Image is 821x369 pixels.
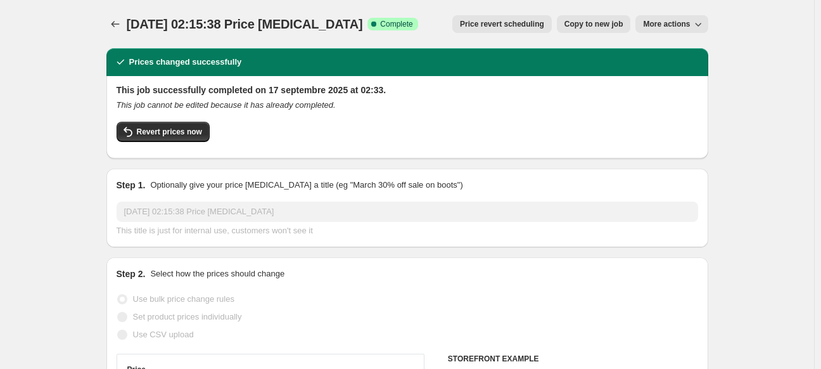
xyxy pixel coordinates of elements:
span: Use CSV upload [133,330,194,339]
span: Revert prices now [137,127,202,137]
button: More actions [635,15,708,33]
i: This job cannot be edited because it has already completed. [117,100,336,110]
button: Revert prices now [117,122,210,142]
span: More actions [643,19,690,29]
span: Complete [380,19,412,29]
span: Use bulk price change rules [133,294,234,304]
button: Copy to new job [557,15,631,33]
h6: STOREFRONT EXAMPLE [448,354,698,364]
p: Optionally give your price [MEDICAL_DATA] a title (eg "March 30% off sale on boots") [150,179,462,191]
button: Price revert scheduling [452,15,552,33]
span: [DATE] 02:15:38 Price [MEDICAL_DATA] [127,17,363,31]
span: Price revert scheduling [460,19,544,29]
input: 30% off holiday sale [117,202,698,222]
h2: Prices changed successfully [129,56,242,68]
h2: This job successfully completed on 17 septembre 2025 at 02:33. [117,84,698,96]
h2: Step 2. [117,268,146,280]
span: Copy to new job [564,19,623,29]
button: Price change jobs [106,15,124,33]
h2: Step 1. [117,179,146,191]
span: Set product prices individually [133,312,242,321]
p: Select how the prices should change [150,268,284,280]
span: This title is just for internal use, customers won't see it [117,226,313,235]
